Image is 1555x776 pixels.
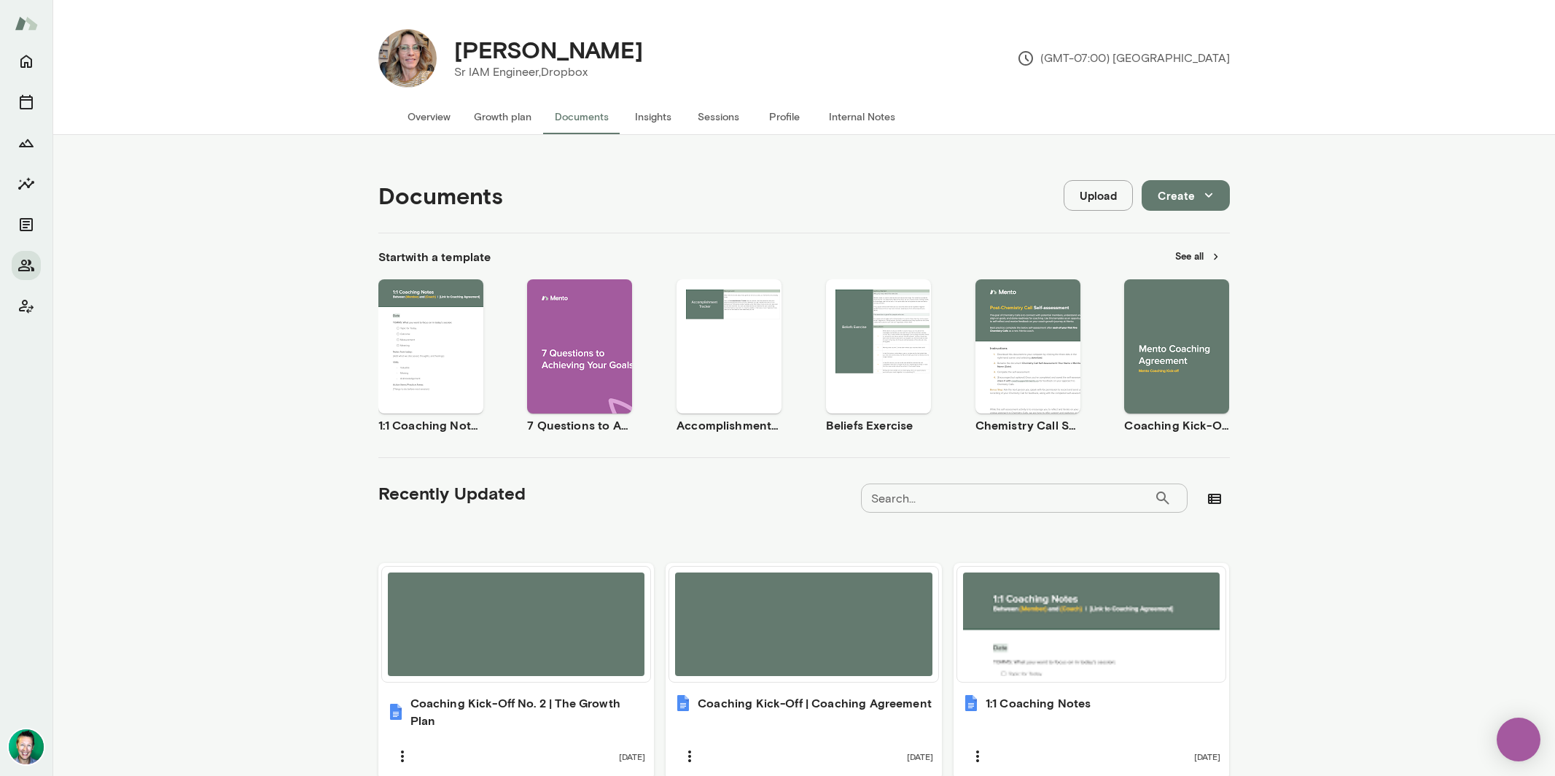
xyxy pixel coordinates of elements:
[674,694,692,712] img: Coaching Kick-Off | Coaching Agreement
[15,9,38,37] img: Mento
[12,251,41,280] button: Members
[378,182,503,209] h4: Documents
[462,99,543,134] button: Growth plan
[1194,750,1220,762] span: [DATE]
[543,99,620,134] button: Documents
[686,99,752,134] button: Sessions
[677,416,782,434] h6: Accomplishment Tracker
[619,750,645,762] span: [DATE]
[817,99,907,134] button: Internal Notes
[1017,50,1230,67] p: (GMT-07:00) [GEOGRAPHIC_DATA]
[454,36,643,63] h4: [PERSON_NAME]
[698,694,932,712] h6: Coaching Kick-Off | Coaching Agreement
[396,99,462,134] button: Overview
[752,99,817,134] button: Profile
[454,63,643,81] p: Sr IAM Engineer, Dropbox
[826,416,931,434] h6: Beliefs Exercise
[378,481,526,505] h5: Recently Updated
[378,248,491,265] h6: Start with a template
[986,694,1091,712] h6: 1:1 Coaching Notes
[1142,180,1230,211] button: Create
[527,416,632,434] h6: 7 Questions to Achieving Your Goals
[1166,245,1230,268] button: See all
[620,99,686,134] button: Insights
[410,694,646,729] h6: Coaching Kick-Off No. 2 | The Growth Plan
[12,292,41,321] button: Client app
[12,128,41,158] button: Growth Plan
[387,703,405,721] img: Coaching Kick-Off No. 2 | The Growth Plan
[962,694,980,712] img: 1:1 Coaching Notes
[907,750,933,762] span: [DATE]
[378,29,437,88] img: Barb Adams
[1124,416,1229,434] h6: Coaching Kick-Off | Coaching Agreement
[12,88,41,117] button: Sessions
[1064,180,1133,211] button: Upload
[12,169,41,198] button: Insights
[975,416,1080,434] h6: Chemistry Call Self-Assessment [Coaches only]
[378,416,483,434] h6: 1:1 Coaching Notes
[12,47,41,76] button: Home
[9,729,44,764] img: Brian Lawrence
[12,210,41,239] button: Documents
